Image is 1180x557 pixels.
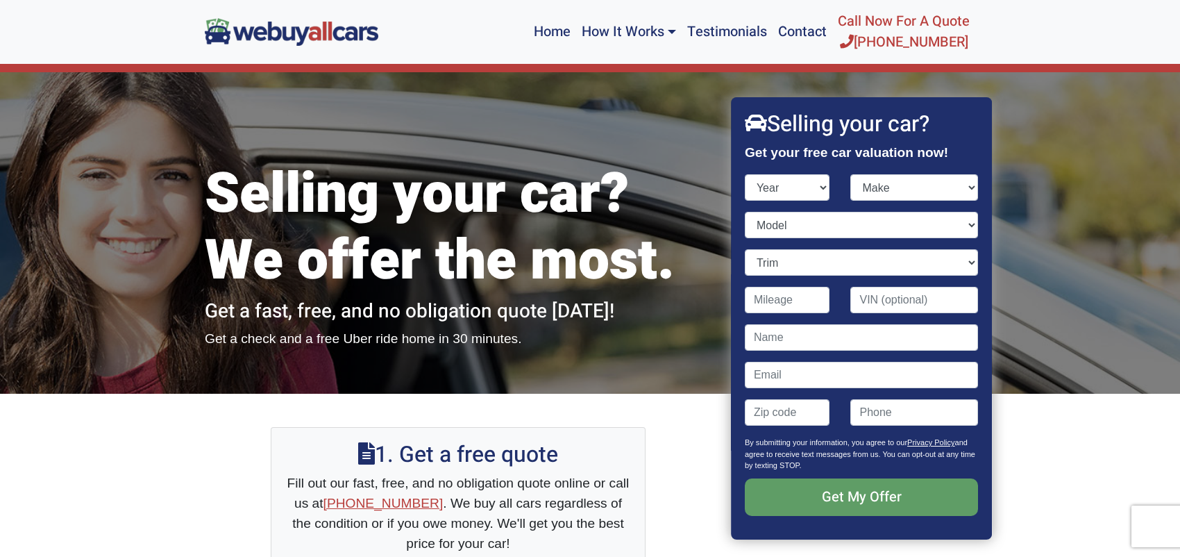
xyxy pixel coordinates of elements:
[745,145,948,160] strong: Get your free car valuation now!
[528,6,576,58] a: Home
[745,362,978,388] input: Email
[205,18,378,45] img: We Buy All Cars in NJ logo
[205,329,711,349] p: Get a check and a free Uber ride home in 30 minutes.
[745,111,978,138] h2: Selling your car?
[745,399,830,426] input: Zip code
[745,324,978,351] input: Name
[745,437,978,479] p: By submitting your information, you agree to our and agree to receive text messages from us. You ...
[205,300,711,324] h2: Get a fast, free, and no obligation quote [DATE]!
[682,6,773,58] a: Testimonials
[285,474,631,554] p: Fill out our fast, free, and no obligation quote online or call us at . We buy all cars regardles...
[745,174,978,538] form: Contact form
[745,287,830,313] input: Mileage
[285,442,631,468] h2: 1. Get a free quote
[773,6,832,58] a: Contact
[907,438,954,447] a: Privacy Policy
[832,6,975,58] a: Call Now For A Quote[PHONE_NUMBER]
[323,496,444,510] a: [PHONE_NUMBER]
[851,399,979,426] input: Phone
[205,161,711,294] h1: Selling your car? We offer the most.
[851,287,979,313] input: VIN (optional)
[576,6,682,58] a: How It Works
[745,479,978,516] input: Get My Offer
